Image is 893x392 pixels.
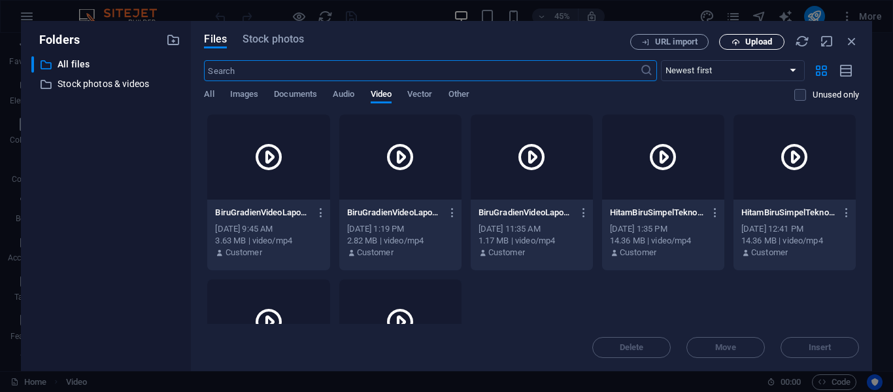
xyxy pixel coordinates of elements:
span: Files [204,31,227,47]
button: Upload [719,34,784,50]
div: 3.63 MB | video/mp4 [215,235,322,247]
div: [DATE] 1:19 PM [347,223,454,235]
p: All files [58,57,157,72]
button: URL import [630,34,709,50]
div: 1.17 MB | video/mp4 [479,235,585,247]
span: Upload [745,38,772,46]
span: Stock photos [243,31,304,47]
p: BiruGradienVideoLaporanProyek3-0DD-bAVB0JU6K8WBdpHyxQ.mp4 [347,207,442,219]
span: URL import [655,38,698,46]
span: Video [371,86,392,105]
p: Customer [357,247,394,258]
div: Stock photos & videos [31,76,180,92]
span: All [204,86,214,105]
span: Documents [274,86,317,105]
p: BiruGradienVideoLaporanProyek2-yXs1VGh8CBqz5vVHHnOsng.mp4 [479,207,573,219]
span: Images [230,86,259,105]
p: Customer [226,247,262,258]
p: Stock photos & videos [58,77,157,92]
p: HitamBiruSimpelTeknologiDigitalVideo-yYlbmoafJJMpq54IoipZpA.mp4 [741,207,836,219]
div: [DATE] 11:35 AM [479,223,585,235]
span: Audio [333,86,354,105]
p: Displays only files that are not in use on the website. Files added during this session can still... [813,89,859,101]
div: [DATE] 9:45 AM [215,223,322,235]
i: Reload [795,34,809,48]
div: [DATE] 1:35 PM [610,223,716,235]
p: Folders [31,31,80,48]
div: ​ [31,56,34,73]
p: Customer [620,247,656,258]
div: [DATE] 12:41 PM [741,223,848,235]
i: Create new folder [166,33,180,47]
p: Customer [488,247,525,258]
p: Customer [751,247,788,258]
p: HitamBiruSimpelTeknologiDigitalVideo-ozw-u8jeHMufKYfkbj6EHg.mp4 [610,207,705,219]
div: 14.36 MB | video/mp4 [610,235,716,247]
span: Vector [407,86,433,105]
p: BiruGradienVideoLaporanProyek4-YxyTjXQH7W1-0uzlP3vycQ.mp4 [215,207,310,219]
i: Minimize [820,34,834,48]
span: Other [448,86,469,105]
div: 2.82 MB | video/mp4 [347,235,454,247]
div: 14.36 MB | video/mp4 [741,235,848,247]
input: Search [204,60,639,81]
